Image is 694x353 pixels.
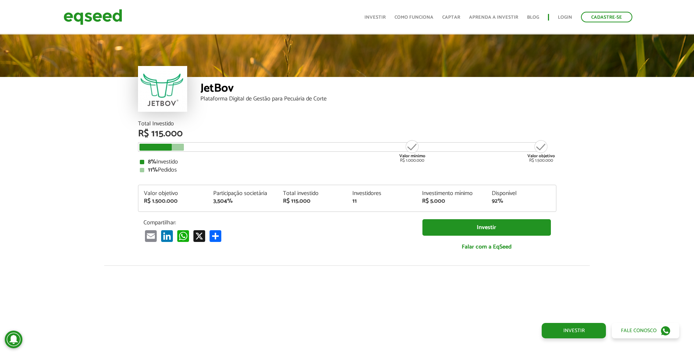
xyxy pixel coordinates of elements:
div: Total Investido [138,121,556,127]
div: R$ 1.000.000 [399,139,426,163]
a: Aprenda a investir [469,15,518,20]
div: 3,504% [213,198,272,204]
div: Plataforma Digital de Gestão para Pecuária de Corte [200,96,556,102]
strong: 8% [148,157,156,167]
a: Falar com a EqSeed [422,239,551,254]
a: Como funciona [395,15,433,20]
a: Compartilhar [208,230,223,242]
a: WhatsApp [176,230,190,242]
a: LinkedIn [160,230,174,242]
div: R$ 1.500.000 [144,198,203,204]
a: Fale conosco [612,323,679,338]
div: Investidores [352,191,411,196]
a: Investir [364,15,386,20]
div: R$ 115.000 [138,129,556,139]
img: EqSeed [63,7,122,27]
a: X [192,230,207,242]
div: Valor objetivo [144,191,203,196]
div: Investimento mínimo [422,191,481,196]
a: Email [143,230,158,242]
div: R$ 1.500.000 [527,139,555,163]
div: Pedidos [140,167,555,173]
div: 92% [492,198,551,204]
a: Blog [527,15,539,20]
p: Compartilhar: [143,219,411,226]
div: Investido [140,159,555,165]
a: Captar [442,15,460,20]
div: R$ 115.000 [283,198,342,204]
strong: Valor objetivo [527,152,555,159]
div: Total investido [283,191,342,196]
a: Cadastre-se [581,12,632,22]
strong: Valor mínimo [399,152,425,159]
div: Participação societária [213,191,272,196]
div: JetBov [200,82,556,96]
div: 11 [352,198,411,204]
div: R$ 5.000 [422,198,481,204]
a: Investir [542,323,606,338]
a: Investir [422,219,551,236]
div: Disponível [492,191,551,196]
a: Login [558,15,572,20]
strong: 11% [148,165,158,175]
